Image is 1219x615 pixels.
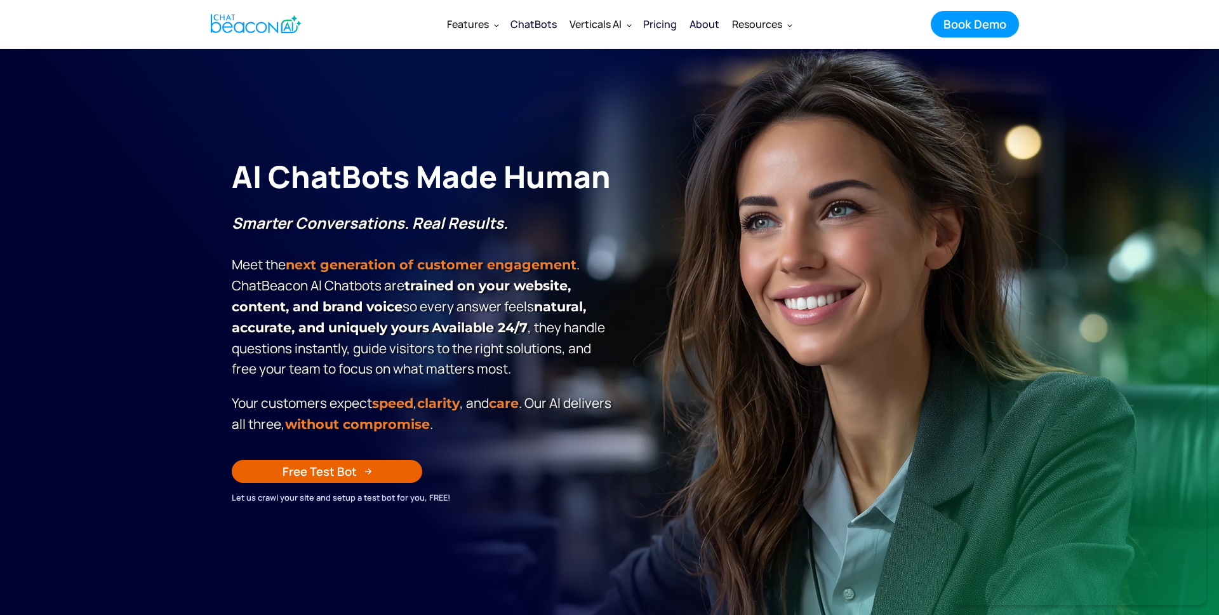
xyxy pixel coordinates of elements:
[683,8,726,41] a: About
[232,156,616,197] h1: AI ChatBots Made Human
[432,320,528,335] strong: Available 24/7
[232,393,616,435] p: Your customers expect , , and . Our Al delivers all three, .
[232,212,508,233] strong: Smarter Conversations. Real Results.
[494,22,499,27] img: Dropdown
[931,11,1019,37] a: Book Demo
[232,460,422,483] a: Free Test Bot
[372,395,413,411] strong: speed
[417,395,460,411] span: clarity
[447,15,489,33] div: Features
[943,16,1006,32] div: Book Demo
[364,468,372,475] img: Arrow
[726,9,797,39] div: Resources
[286,257,576,273] strong: next generation of customer engagement
[510,15,557,33] div: ChatBots
[232,490,616,504] div: Let us crawl your site and setup a test bot for you, FREE!
[787,22,792,27] img: Dropdown
[689,15,719,33] div: About
[489,395,519,411] span: care
[232,213,616,379] p: Meet the . ChatBeacon Al Chatbots are so every answer feels , they handle questions instantly, gu...
[570,15,622,33] div: Verticals AI
[732,15,782,33] div: Resources
[441,9,504,39] div: Features
[643,15,677,33] div: Pricing
[637,8,683,41] a: Pricing
[952,82,1206,605] iframe: ChatBeacon Live Chat Client
[283,463,357,480] div: Free Test Bot
[504,8,563,41] a: ChatBots
[200,8,309,39] a: home
[563,9,637,39] div: Verticals AI
[285,416,430,432] span: without compromise
[627,22,632,27] img: Dropdown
